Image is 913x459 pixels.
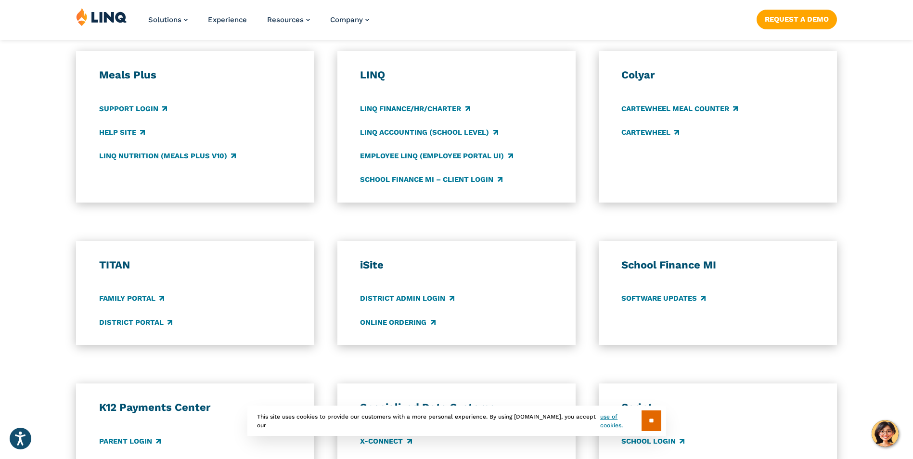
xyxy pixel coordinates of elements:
[621,68,814,82] h3: Colyar
[621,258,814,272] h3: School Finance MI
[360,317,435,328] a: Online Ordering
[148,8,369,39] nav: Primary Navigation
[148,15,188,24] a: Solutions
[621,401,814,414] h3: Script
[360,174,502,185] a: School Finance MI – Client Login
[360,103,470,114] a: LINQ Finance/HR/Charter
[99,151,236,161] a: LINQ Nutrition (Meals Plus v10)
[208,15,247,24] a: Experience
[99,127,145,138] a: Help Site
[99,103,167,114] a: Support Login
[360,258,553,272] h3: iSite
[148,15,181,24] span: Solutions
[247,406,666,436] div: This site uses cookies to provide our customers with a more personal experience. By using [DOMAIN...
[99,68,292,82] h3: Meals Plus
[621,293,706,304] a: Software Updates
[267,15,310,24] a: Resources
[360,293,454,304] a: District Admin Login
[267,15,304,24] span: Resources
[621,127,679,138] a: CARTEWHEEL
[360,401,553,414] h3: Specialized Data Systems
[99,401,292,414] h3: K12 Payments Center
[872,420,899,447] button: Hello, have a question? Let’s chat.
[99,317,172,328] a: District Portal
[621,103,738,114] a: CARTEWHEEL Meal Counter
[330,15,369,24] a: Company
[76,8,127,26] img: LINQ | K‑12 Software
[757,8,837,29] nav: Button Navigation
[330,15,363,24] span: Company
[360,127,498,138] a: LINQ Accounting (school level)
[360,151,513,161] a: Employee LINQ (Employee Portal UI)
[360,68,553,82] h3: LINQ
[99,293,164,304] a: Family Portal
[600,412,641,430] a: use of cookies.
[757,10,837,29] a: Request a Demo
[99,258,292,272] h3: TITAN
